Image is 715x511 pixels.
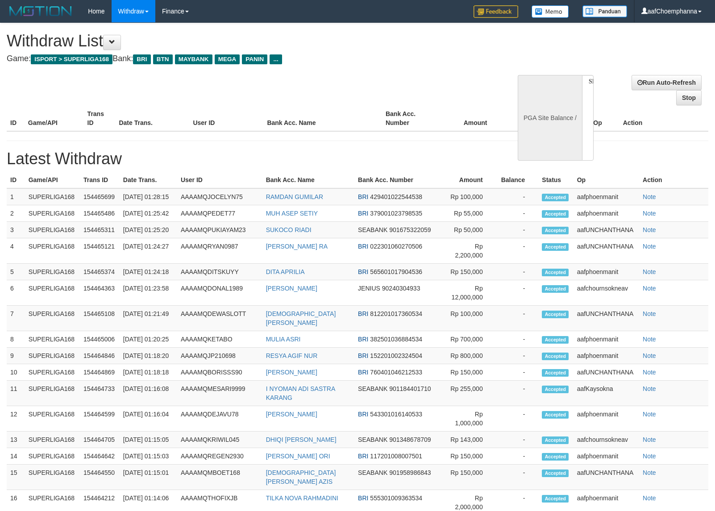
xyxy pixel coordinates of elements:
td: - [496,205,539,222]
span: Accepted [542,243,569,251]
span: 543301016140533 [370,411,422,418]
td: Rp 143,000 [443,432,496,448]
td: - [496,264,539,280]
span: 022301060270506 [370,243,422,250]
td: [DATE] 01:25:20 [120,222,177,238]
td: - [496,448,539,465]
td: [DATE] 01:23:58 [120,280,177,306]
img: Feedback.jpg [474,5,518,18]
span: Accepted [542,369,569,377]
td: Rp 50,000 [443,222,496,238]
span: Accepted [542,386,569,393]
td: [DATE] 01:16:04 [120,406,177,432]
a: Run Auto-Refresh [632,75,702,90]
td: aafUNCHANTHANA [574,465,639,490]
td: 12 [7,406,25,432]
th: Bank Acc. Number [382,106,441,131]
span: BRI [358,310,368,317]
td: - [496,238,539,264]
td: Rp 150,000 [443,448,496,465]
th: ID [7,172,25,188]
a: Note [643,336,656,343]
span: Accepted [542,285,569,293]
span: Accepted [542,353,569,360]
span: Accepted [542,436,569,444]
td: 154464363 [80,280,120,306]
a: Note [643,436,656,443]
td: aafUNCHANTHANA [574,222,639,238]
td: AAAAMQJP210698 [177,348,262,364]
a: Note [643,494,656,502]
th: Trans ID [84,106,116,131]
span: MAYBANK [175,54,212,64]
td: - [496,381,539,406]
span: BRI [358,268,368,275]
td: AAAAMQDEJAVU78 [177,406,262,432]
span: BRI [358,243,368,250]
td: [DATE] 01:18:18 [120,364,177,381]
td: 154465374 [80,264,120,280]
th: Date Trans. [115,106,189,131]
td: 154465699 [80,188,120,205]
img: panduan.png [582,5,627,17]
a: Note [643,268,656,275]
td: [DATE] 01:15:03 [120,448,177,465]
span: 760401046212533 [370,369,422,376]
a: Note [643,369,656,376]
a: [PERSON_NAME] ORI [266,453,330,460]
th: Balance [496,172,539,188]
td: Rp 150,000 [443,465,496,490]
td: 154465486 [80,205,120,222]
span: PANIN [242,54,267,64]
td: SUPERLIGA168 [25,280,80,306]
td: [DATE] 01:24:27 [120,238,177,264]
td: Rp 255,000 [443,381,496,406]
span: 812201017360534 [370,310,422,317]
td: aafUNCHANTHANA [574,306,639,331]
td: - [496,348,539,364]
a: Note [643,193,656,200]
div: PGA Site Balance / [518,75,582,161]
th: Amount [443,172,496,188]
a: [PERSON_NAME] [266,369,317,376]
span: 901675322059 [389,226,431,233]
th: Bank Acc. Name [263,106,382,131]
a: DHIQI [PERSON_NAME] [266,436,337,443]
a: Stop [676,90,702,105]
td: [DATE] 01:16:08 [120,381,177,406]
td: 154465108 [80,306,120,331]
td: AAAAMQKETABO [177,331,262,348]
a: [DEMOGRAPHIC_DATA][PERSON_NAME] [266,310,336,326]
span: 379001023798535 [370,210,422,217]
th: Amount [441,106,501,131]
h1: Withdraw List [7,32,468,50]
a: Note [643,411,656,418]
td: [DATE] 01:18:20 [120,348,177,364]
img: MOTION_logo.png [7,4,75,18]
span: Accepted [542,411,569,419]
td: 3 [7,222,25,238]
td: aafphoenmanit [574,205,639,222]
h1: Latest Withdraw [7,150,708,168]
span: 117201008007501 [370,453,422,460]
td: AAAAMQDONAL1989 [177,280,262,306]
td: 154465121 [80,238,120,264]
span: BRI [358,210,368,217]
a: Note [643,226,656,233]
td: SUPERLIGA168 [25,364,80,381]
span: 90240304933 [382,285,420,292]
a: RESYA AGIF NUR [266,352,318,359]
img: Button%20Memo.svg [532,5,569,18]
td: [DATE] 01:15:01 [120,465,177,490]
span: Accepted [542,495,569,503]
a: TILKA NOVA RAHMADINI [266,494,338,502]
td: Rp 1,000,000 [443,406,496,432]
a: Note [643,310,656,317]
td: SUPERLIGA168 [25,348,80,364]
span: 152201002324504 [370,352,422,359]
span: 555301009363534 [370,494,422,502]
td: aafphoenmanit [574,448,639,465]
td: AAAAMQRYAN0987 [177,238,262,264]
td: AAAAMQREGEN2930 [177,448,262,465]
span: BRI [358,411,368,418]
